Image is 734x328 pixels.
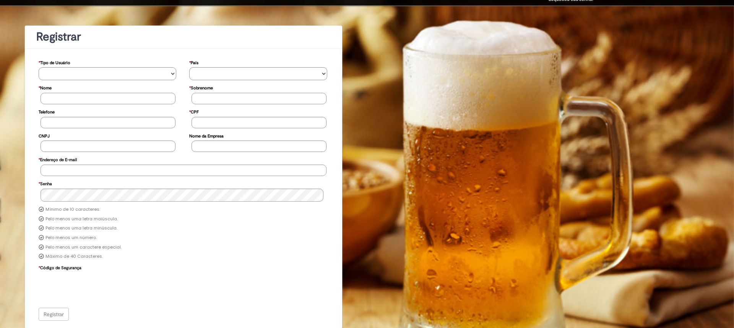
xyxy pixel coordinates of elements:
[45,216,118,222] label: Pelo menos uma letra maiúscula.
[39,106,55,117] label: Telefone
[45,235,97,241] label: Pelo menos um número.
[45,254,103,260] label: Máximo de 40 Caracteres.
[45,225,117,231] label: Pelo menos uma letra minúscula.
[39,178,52,189] label: Senha
[41,273,157,302] iframe: reCAPTCHA
[39,57,70,68] label: Tipo de Usuário
[189,106,199,117] label: CPF
[39,130,50,141] label: CNPJ
[36,31,331,43] h1: Registrar
[45,244,122,250] label: Pelo menos um caractere especial.
[39,82,52,93] label: Nome
[189,130,224,141] label: Nome da Empresa
[45,207,100,213] label: Mínimo de 10 caracteres.
[189,57,198,68] label: País
[39,153,77,165] label: Endereço de E-mail
[189,82,213,93] label: Sobrenome
[39,262,81,273] label: Código de Segurança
